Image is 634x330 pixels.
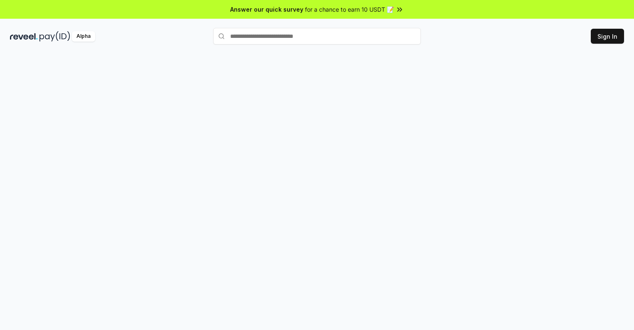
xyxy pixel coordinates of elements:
[10,31,38,42] img: reveel_dark
[39,31,70,42] img: pay_id
[305,5,394,14] span: for a chance to earn 10 USDT 📝
[591,29,624,44] button: Sign In
[230,5,303,14] span: Answer our quick survey
[72,31,95,42] div: Alpha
